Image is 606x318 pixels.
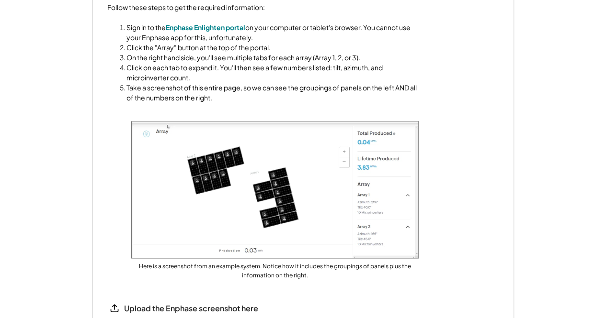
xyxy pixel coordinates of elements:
[126,43,419,53] li: Click the "Array" button at the top of the portal.
[126,22,419,43] li: Sign in to the on your computer or tablet's browser. You cannot use your Enphase app for this, un...
[126,83,419,103] li: Take a screenshot of this entire page, so we can see the groupings of panels on the left AND all ...
[107,2,419,103] div: Follow these steps to get the required information:
[126,63,419,83] li: Click on each tab to expand it. You'll then see a few numbers listed: tilt, azimuth, and microinv...
[166,23,245,32] a: Enphase Enlighten portal
[131,262,419,279] div: Here is a screenshot from an example system. Notice how it includes the groupings of panels plus ...
[126,53,419,63] li: On the right hand side, you'll see multiple tabs for each array (Array 1, 2, or 3).
[132,121,418,258] img: enphase-example.png
[124,303,258,313] div: Upload the Enphase screenshot here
